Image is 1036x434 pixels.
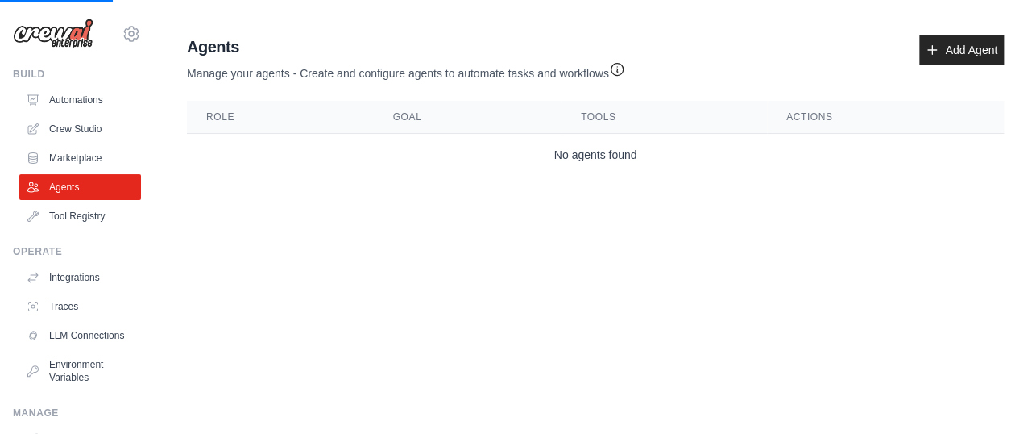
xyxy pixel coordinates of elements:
th: Role [187,101,374,134]
a: LLM Connections [19,323,141,348]
a: Environment Variables [19,352,141,390]
th: Goal [374,101,562,134]
div: Build [13,68,141,81]
a: Crew Studio [19,116,141,142]
h2: Agents [187,35,625,58]
img: Logo [13,19,93,49]
div: Operate [13,245,141,258]
p: Manage your agents - Create and configure agents to automate tasks and workflows [187,58,625,81]
a: Add Agent [919,35,1004,65]
a: Agents [19,174,141,200]
a: Integrations [19,265,141,290]
th: Tools [562,101,767,134]
td: No agents found [187,134,1004,177]
a: Traces [19,294,141,319]
div: Manage [13,407,141,419]
a: Marketplace [19,145,141,171]
a: Automations [19,87,141,113]
a: Tool Registry [19,203,141,229]
th: Actions [767,101,1004,134]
